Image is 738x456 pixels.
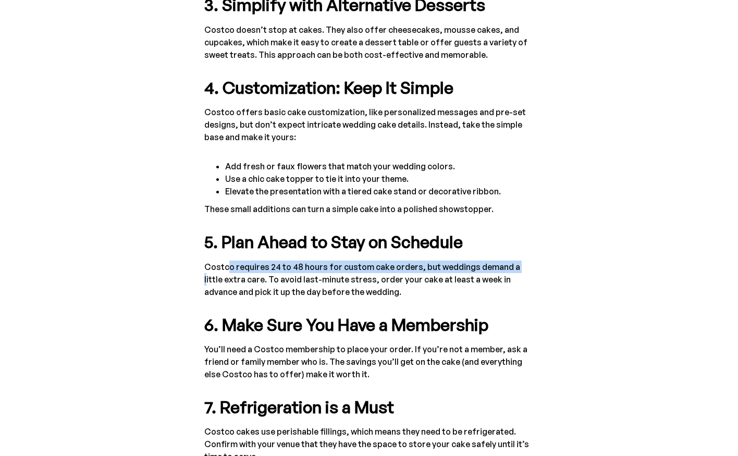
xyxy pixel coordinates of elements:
p: Costco offers basic cake customization, like personalized messages and pre-set designs, but don’t... [204,106,534,143]
p: Costco requires 24 to 48 hours for custom cake orders, but weddings demand a little extra care. T... [204,261,534,298]
p: These small additions can turn a simple cake into a polished showstopper. [204,203,534,215]
li: Add fresh or faux flowers that match your wedding colors. [225,160,534,172]
li: Elevate the presentation with a tiered cake stand or decorative ribbon. [225,185,534,198]
li: Use a chic cake topper to tie it into your theme. [225,172,534,185]
strong: 5. Plan Ahead to Stay on Schedule [204,231,463,252]
p: You’ll need a Costco membership to place your order. If you’re not a member, ask a friend or fami... [204,343,534,380]
strong: 4. Customization: Keep It Simple [204,77,453,98]
strong: 6. Make Sure You Have a Membership [204,314,488,335]
strong: 7. Refrigeration is a Must [204,397,394,417]
p: Costco doesn’t stop at cakes. They also offer cheesecakes, mousse cakes, and cupcakes, which make... [204,23,534,61]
